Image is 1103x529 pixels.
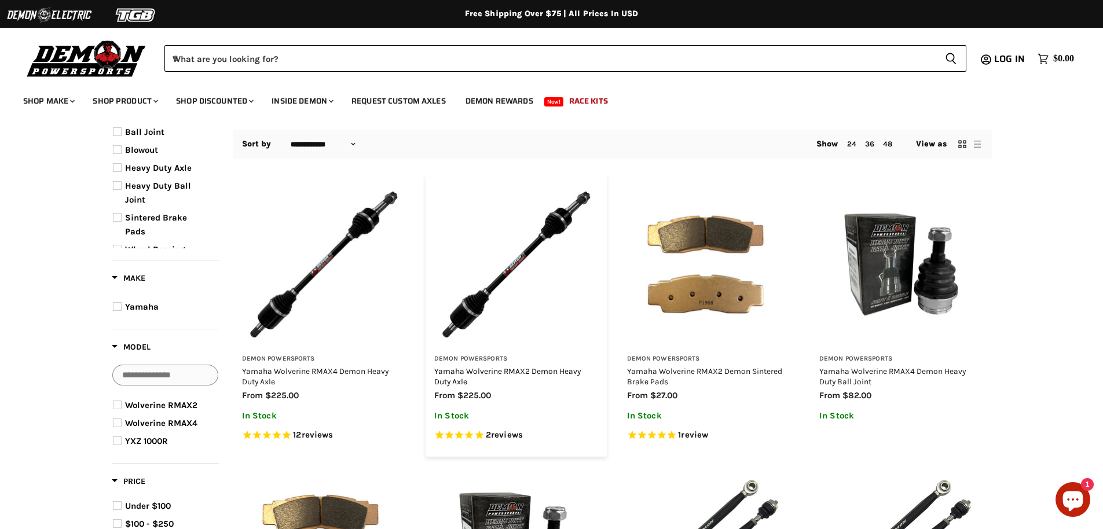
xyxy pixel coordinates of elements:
a: Log in [989,54,1032,64]
span: Show [816,139,838,149]
img: TGB Logo 2 [93,4,179,26]
span: Heavy Duty Axle [125,163,192,173]
nav: Collection utilities [233,130,992,159]
span: from [242,390,263,401]
span: $27.00 [650,390,677,401]
h3: Demon Powersports [242,355,406,363]
img: Yamaha Wolverine RMAX2 Demon Sintered Brake Pads [627,183,791,347]
span: Model [112,342,151,352]
span: Sintered Brake Pads [125,212,187,237]
span: Wheel Bearing [125,244,185,255]
span: Wolverine RMAX4 [125,418,197,428]
span: from [627,390,648,401]
inbox-online-store-chat: Shopify online store chat [1052,482,1094,520]
button: Filter by Model [112,341,151,356]
input: Search Options [112,365,218,385]
span: Rated 5.0 out of 5 stars 1 reviews [627,429,791,442]
a: Demon Rewards [457,89,542,113]
a: Shop Make [14,89,82,113]
span: Make [112,273,145,283]
span: $225.00 [457,390,491,401]
a: Yamaha Wolverine RMAX4 Demon Heavy Duty Ball Joint [819,366,966,386]
a: Yamaha Wolverine RMAX2 Demon Heavy Duty Axle [434,366,581,386]
span: from [434,390,455,401]
span: $82.00 [842,390,871,401]
span: New! [544,97,564,106]
span: YXZ 1000R [125,436,168,446]
h3: Demon Powersports [819,355,983,363]
a: Shop Product [84,89,165,113]
span: reviews [491,429,523,440]
span: $0.00 [1053,53,1074,64]
a: 36 [865,139,874,148]
p: In Stock [434,411,598,421]
input: When autocomplete results are available use up and down arrows to review and enter to select [164,45,936,72]
a: Yamaha Wolverine RMAX4 Demon Heavy Duty Axle [242,366,389,386]
img: Yamaha Wolverine RMAX4 Demon Heavy Duty Ball Joint [819,183,983,347]
span: from [819,390,840,401]
span: Ball Joint [125,127,164,137]
span: Log in [994,52,1025,66]
span: Rated 5.0 out of 5 stars 12 reviews [242,429,406,442]
span: Rated 5.0 out of 5 stars 2 reviews [434,429,598,442]
h3: Demon Powersports [627,355,791,363]
form: Product [164,45,966,72]
span: Heavy Duty Ball Joint [125,181,191,205]
span: Yamaha [125,302,159,312]
span: View as [916,139,947,149]
a: Shop Discounted [167,89,261,113]
div: Free Shipping Over $75 | All Prices In USD [89,9,1015,19]
img: Yamaha Wolverine RMAX4 Demon Heavy Duty Axle [242,183,406,347]
a: Yamaha Wolverine RMAX2 Demon Sintered Brake Pads [627,366,782,386]
button: Search [936,45,966,72]
span: 12 reviews [293,429,333,440]
span: 1 reviews [678,429,708,440]
button: Filter by Price [112,476,145,490]
a: 48 [883,139,892,148]
span: $100 - $250 [125,519,174,529]
span: Wolverine RMAX2 [125,400,197,410]
span: 2 reviews [486,429,523,440]
a: Inside Demon [263,89,340,113]
h1: RMAX [233,95,992,115]
a: 24 [847,139,856,148]
a: $0.00 [1032,50,1080,67]
label: Sort by [242,139,272,149]
span: review [681,429,708,440]
span: Under $100 [125,501,171,511]
span: $225.00 [265,390,299,401]
p: In Stock [627,411,791,421]
span: reviews [302,429,334,440]
button: list view [972,138,983,150]
span: Price [112,476,145,486]
span: Blowout [125,145,158,155]
img: Demon Powersports [23,38,150,79]
img: Demon Electric Logo 2 [6,4,93,26]
h3: Demon Powersports [434,355,598,363]
button: grid view [957,138,968,150]
p: In Stock [242,411,406,421]
ul: Main menu [14,85,1071,113]
p: In Stock [819,411,983,421]
img: Yamaha Wolverine RMAX2 Demon Heavy Duty Axle [434,183,598,347]
a: Request Custom Axles [343,89,455,113]
button: Filter by Make [112,273,145,287]
a: Race Kits [560,89,617,113]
